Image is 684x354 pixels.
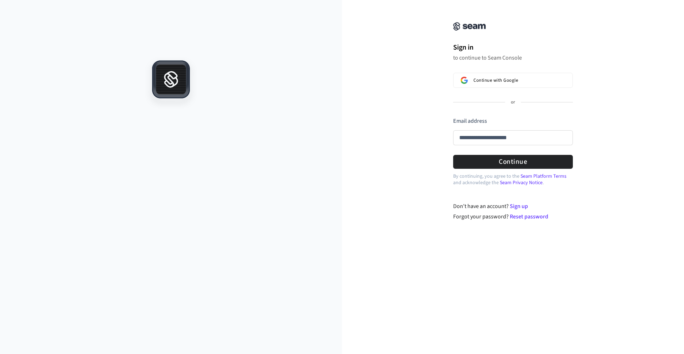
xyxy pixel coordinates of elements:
button: Continue [453,155,573,169]
p: By continuing, you agree to the and acknowledge the . [453,173,573,186]
a: Sign up [510,202,528,210]
img: Sign in with Google [461,77,468,84]
a: Seam Platform Terms [520,173,566,180]
div: Don't have an account? [453,202,573,211]
span: Continue with Google [473,77,518,83]
p: or [511,99,515,106]
div: Forgot your password? [453,212,573,221]
p: to continue to Seam Console [453,54,573,61]
button: Sign in with GoogleContinue with Google [453,73,573,88]
h1: Sign in [453,42,573,53]
a: Reset password [510,213,548,221]
img: Seam Console [453,22,486,31]
label: Email address [453,117,487,125]
a: Seam Privacy Notice [500,179,543,186]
